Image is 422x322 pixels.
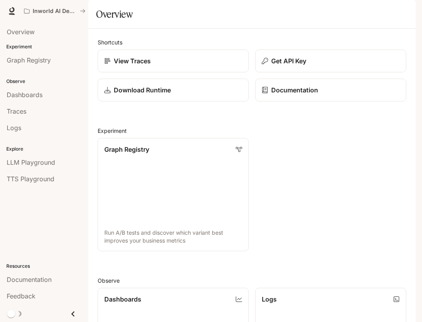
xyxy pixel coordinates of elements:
a: Graph RegistryRun A/B tests and discover which variant best improves your business metrics [98,138,249,251]
button: All workspaces [20,3,89,19]
h2: Experiment [98,127,406,135]
p: Dashboards [104,294,141,304]
p: Download Runtime [114,85,171,95]
p: Inworld AI Demos [33,8,77,15]
a: Download Runtime [98,79,249,101]
h2: Shortcuts [98,38,406,46]
a: Documentation [255,79,406,101]
p: Logs [262,294,277,304]
button: Get API Key [255,50,406,72]
a: View Traces [98,50,249,72]
h1: Overview [96,6,133,22]
p: Graph Registry [104,145,149,154]
p: Get API Key [271,56,306,66]
h2: Observe [98,276,406,285]
p: View Traces [114,56,151,66]
p: Documentation [271,85,318,95]
p: Run A/B tests and discover which variant best improves your business metrics [104,229,242,245]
